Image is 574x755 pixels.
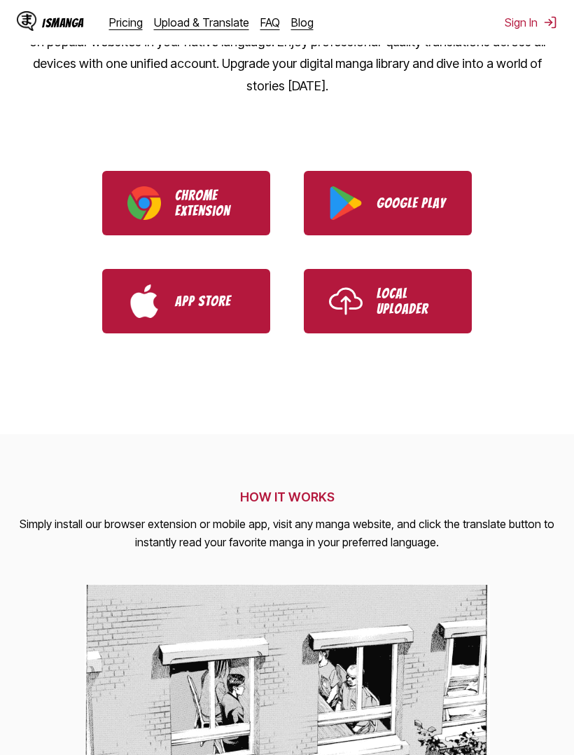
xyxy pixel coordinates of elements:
[17,11,109,34] a: IsManga LogoIsManga
[291,15,314,29] a: Blog
[42,16,84,29] div: IsManga
[543,15,557,29] img: Sign out
[175,293,245,309] p: App Store
[260,15,280,29] a: FAQ
[17,490,557,504] h2: HOW IT WORKS
[127,186,161,220] img: Chrome logo
[154,15,249,29] a: Upload & Translate
[102,269,270,333] a: Download IsManga from App Store
[304,171,472,235] a: Download IsManga from Google Play
[109,15,143,29] a: Pricing
[329,186,363,220] img: Google Play logo
[17,8,557,97] p: Seamlessly read Japanese manga, Korean manhwa, Chinese manhua, and international comics on popula...
[329,284,363,318] img: Upload icon
[102,171,270,235] a: Download IsManga Chrome Extension
[17,515,557,551] p: Simply install our browser extension or mobile app, visit any manga website, and click the transl...
[127,284,161,318] img: App Store logo
[17,11,36,31] img: IsManga Logo
[175,188,245,219] p: Chrome Extension
[505,15,557,29] button: Sign In
[377,195,447,211] p: Google Play
[377,286,447,317] p: Local Uploader
[304,269,472,333] a: Use IsManga Local Uploader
